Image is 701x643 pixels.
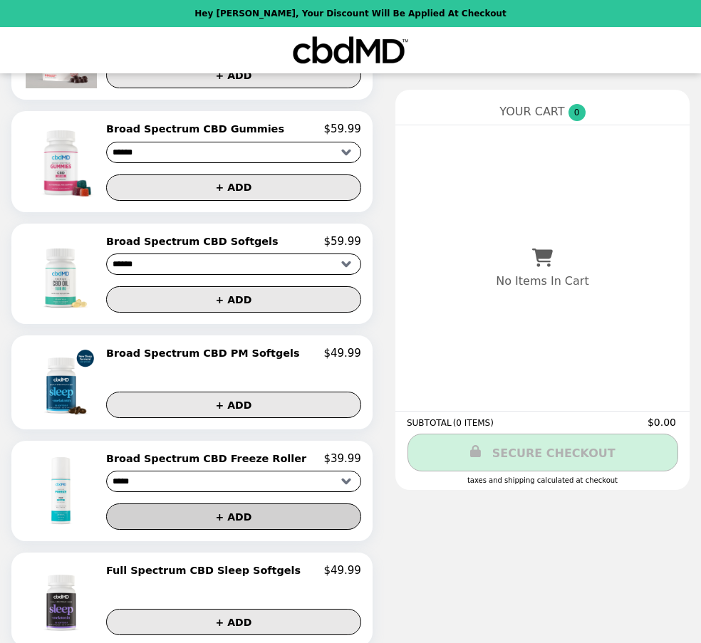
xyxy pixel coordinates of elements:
img: Full Spectrum CBD Sleep Softgels [26,564,100,635]
img: Brand Logo [291,36,409,65]
span: ( 0 ITEMS ) [453,418,494,428]
select: Select a product variant [106,471,361,492]
select: Select a product variant [106,142,361,163]
span: SUBTOTAL [407,418,453,428]
p: $49.99 [323,347,361,360]
h2: Broad Spectrum CBD Gummies [106,122,290,135]
select: Select a product variant [106,253,361,275]
h2: Broad Spectrum CBD PM Softgels [106,347,305,360]
img: Broad Spectrum CBD Softgels [22,235,103,313]
h2: Full Spectrum CBD Sleep Softgels [106,564,306,577]
div: Taxes and Shipping calculated at checkout [407,476,678,484]
button: + ADD [106,174,361,201]
h2: Broad Spectrum CBD Softgels [106,235,284,248]
span: 0 [568,104,586,121]
span: YOUR CART [499,105,564,118]
h2: Broad Spectrum CBD Freeze Roller [106,452,312,465]
button: + ADD [106,609,361,635]
p: $59.99 [323,235,361,248]
p: $49.99 [323,564,361,577]
span: $0.00 [648,417,678,428]
button: + ADD [106,286,361,313]
p: Hey [PERSON_NAME], your discount will be applied at checkout [194,9,506,19]
p: No Items In Cart [496,274,588,288]
button: + ADD [106,503,361,530]
p: $39.99 [323,452,361,465]
img: Broad Spectrum CBD PM Softgels [26,347,100,418]
img: Broad Spectrum CBD Gummies [22,122,103,200]
button: + ADD [106,392,361,418]
p: $59.99 [323,122,361,135]
img: Broad Spectrum CBD Freeze Roller [22,452,103,530]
